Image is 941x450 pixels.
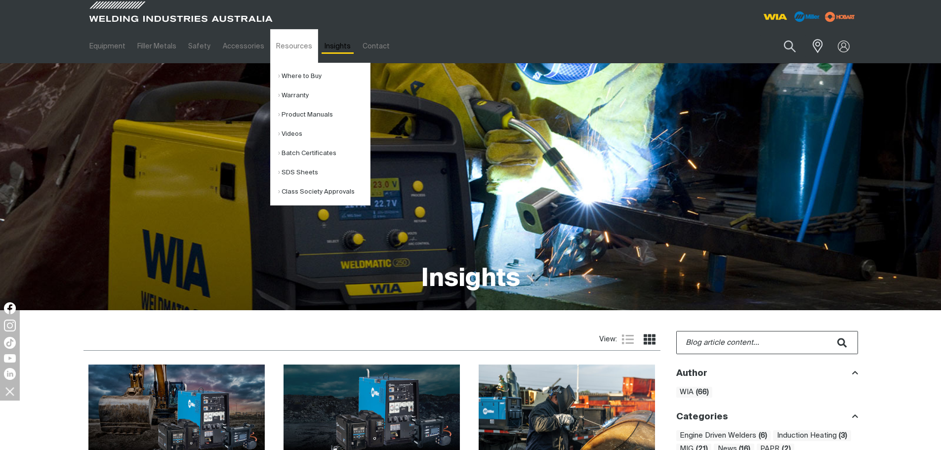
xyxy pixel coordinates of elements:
[278,86,370,105] a: Warranty
[676,411,858,423] div: Categories
[182,29,216,63] a: Safety
[676,387,713,398] a: WIA(66)
[773,430,851,442] span: Induction Heating
[759,432,767,439] b: ( 6 )
[278,105,370,124] a: Product Manuals
[760,35,806,58] input: Product name or item number...
[83,29,664,63] nav: Main
[357,29,396,63] a: Contact
[278,163,370,182] a: SDS Sheets
[676,430,771,442] span: Engine Driven Welders
[318,29,356,63] a: Insights
[696,388,709,396] b: ( 66 )
[83,29,131,63] a: Equipment
[599,334,617,345] span: View:
[270,63,370,205] ul: Resources Submenu
[676,387,858,401] ul: Author
[773,35,807,58] button: Search products
[278,67,370,86] a: Where to Buy
[676,368,707,379] h3: Author
[676,430,771,442] a: Engine Driven Welders(6)
[677,331,858,354] input: Blog article content...
[131,29,182,63] a: Filler Metals
[676,368,858,379] div: Author
[421,263,520,295] h1: Insights
[822,9,858,24] img: miller
[676,387,713,398] span: WIA
[278,144,370,163] a: Batch Certificates
[676,331,858,354] form: Blog
[676,411,728,423] h3: Categories
[4,337,16,349] img: TikTok
[4,368,16,380] img: LinkedIn
[827,331,858,354] button: Search in blog articles
[622,333,634,345] a: List view
[4,320,16,331] img: Instagram
[773,430,851,442] a: Induction Heating(3)
[839,432,847,439] b: ( 3 )
[217,29,270,63] a: Accessories
[4,354,16,363] img: YouTube
[270,29,318,63] a: Resources
[1,383,18,400] img: hide socials
[278,124,370,144] a: Videos
[4,302,16,314] img: Facebook
[278,182,370,202] a: Class Society Approvals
